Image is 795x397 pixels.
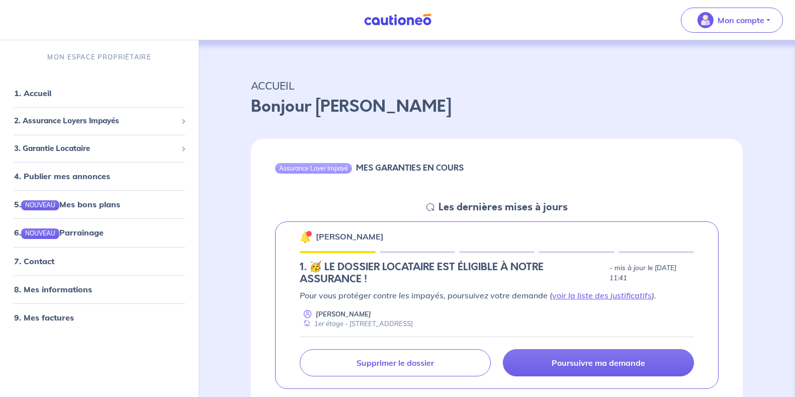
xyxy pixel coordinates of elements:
[718,14,764,26] p: Mon compte
[251,95,743,119] p: Bonjour [PERSON_NAME]
[300,349,491,376] a: Supprimer le dossier
[300,261,694,285] div: state: ELIGIBILITY-RESULT-IN-PROGRESS, Context: NEW,MAYBE-CERTIFICATE,ALONE,LESSOR-DOCUMENTS
[356,163,464,173] h6: MES GARANTIES EN COURS
[14,284,92,294] a: 8. Mes informations
[14,115,177,127] span: 2. Assurance Loyers Impayés
[300,319,413,329] div: 1er étage - [STREET_ADDRESS]
[4,111,195,131] div: 2. Assurance Loyers Impayés
[300,231,312,243] img: 🔔
[552,290,652,300] a: voir la liste des justificatifs
[300,261,605,285] h5: 1.︎ 🥳 LE DOSSIER LOCATAIRE EST ÉLIGIBLE À NOTRE ASSURANCE !
[357,358,434,368] p: Supprimer le dossier
[4,194,195,214] div: 5.NOUVEAUMes bons plans
[14,256,54,266] a: 7. Contact
[14,312,74,323] a: 9. Mes factures
[14,171,110,181] a: 4. Publier mes annonces
[4,307,195,328] div: 9. Mes factures
[360,14,435,26] img: Cautioneo
[14,143,177,154] span: 3. Garantie Locataire
[300,289,694,301] p: Pour vous protéger contre les impayés, poursuivez votre demande ( ).
[4,251,195,271] div: 7. Contact
[503,349,694,376] a: Poursuivre ma demande
[14,199,120,209] a: 5.NOUVEAUMes bons plans
[275,163,352,173] div: Assurance Loyer Impayé
[438,201,568,213] h5: Les dernières mises à jours
[251,76,743,95] p: ACCUEIL
[47,52,151,62] p: MON ESPACE PROPRIÉTAIRE
[14,88,51,98] a: 1. Accueil
[4,83,195,103] div: 1. Accueil
[14,227,104,237] a: 6.NOUVEAUParrainage
[4,222,195,243] div: 6.NOUVEAUParrainage
[316,309,371,319] p: [PERSON_NAME]
[4,279,195,299] div: 8. Mes informations
[4,139,195,158] div: 3. Garantie Locataire
[4,166,195,186] div: 4. Publier mes annonces
[681,8,783,33] button: illu_account_valid_menu.svgMon compte
[697,12,714,28] img: illu_account_valid_menu.svg
[609,263,694,283] p: - mis à jour le [DATE] 11:41
[552,358,645,368] p: Poursuivre ma demande
[316,230,384,243] p: [PERSON_NAME]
